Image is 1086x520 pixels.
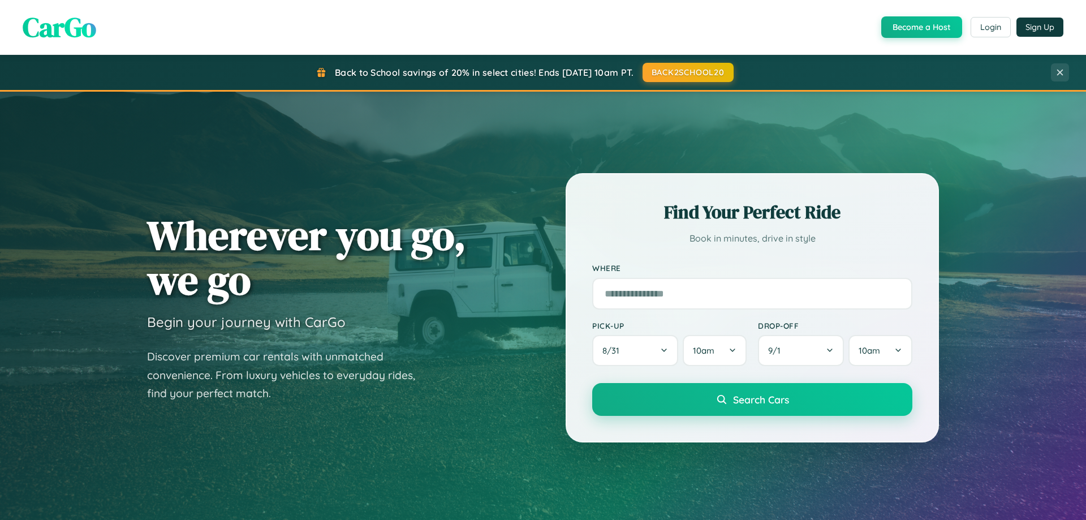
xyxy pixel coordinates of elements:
button: 9/1 [758,335,844,366]
span: Search Cars [733,393,789,406]
span: Back to School savings of 20% in select cities! Ends [DATE] 10am PT. [335,67,633,78]
button: 10am [683,335,747,366]
button: Search Cars [592,383,912,416]
p: Book in minutes, drive in style [592,230,912,247]
h2: Find Your Perfect Ride [592,200,912,225]
button: 10am [848,335,912,366]
span: 10am [693,345,714,356]
p: Discover premium car rentals with unmatched convenience. From luxury vehicles to everyday rides, ... [147,347,430,403]
button: 8/31 [592,335,678,366]
label: Drop-off [758,321,912,330]
span: 9 / 1 [768,345,786,356]
span: 10am [859,345,880,356]
button: Sign Up [1016,18,1063,37]
h1: Wherever you go, we go [147,213,466,302]
label: Pick-up [592,321,747,330]
button: Become a Host [881,16,962,38]
h3: Begin your journey with CarGo [147,313,346,330]
span: CarGo [23,8,96,46]
button: BACK2SCHOOL20 [643,63,734,82]
span: 8 / 31 [602,345,625,356]
button: Login [971,17,1011,37]
label: Where [592,264,912,273]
